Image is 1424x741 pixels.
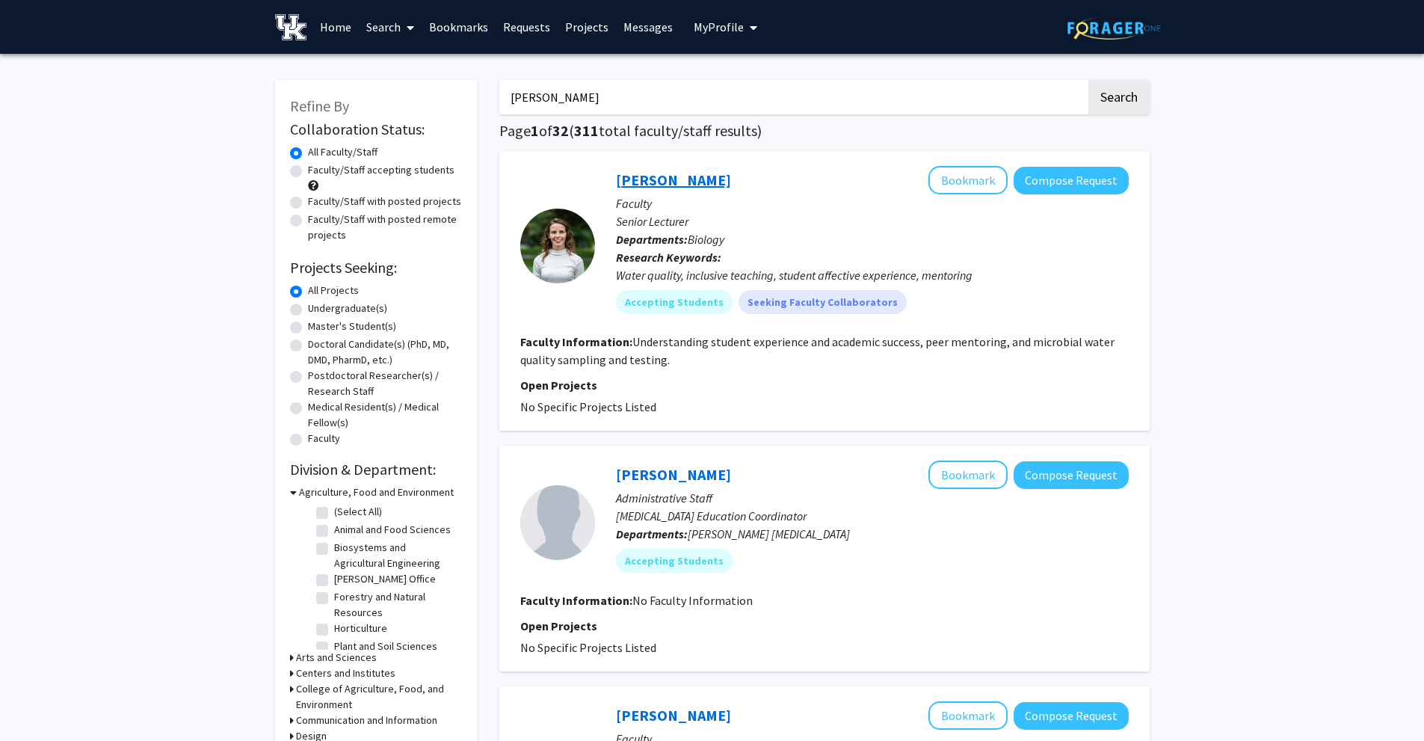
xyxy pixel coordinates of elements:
[499,80,1086,114] input: Search Keywords
[296,713,437,728] h3: Communication and Information
[616,526,688,541] b: Departments:
[531,121,539,140] span: 1
[334,504,382,520] label: (Select All)
[616,290,733,314] mat-chip: Accepting Students
[296,650,377,665] h3: Arts and Sciences
[1014,167,1129,194] button: Compose Request to Erin Richard
[308,212,462,243] label: Faculty/Staff with posted remote projects
[290,259,462,277] h2: Projects Seeking:
[558,1,616,53] a: Projects
[334,540,458,571] label: Biosystems and Agricultural Engineering
[616,212,1129,230] p: Senior Lecturer
[1014,461,1129,489] button: Compose Request to Erin Oakley
[296,681,462,713] h3: College of Agriculture, Food, and Environment
[334,571,436,587] label: [PERSON_NAME] Office
[308,336,462,368] label: Doctoral Candidate(s) (PhD, MD, DMD, PharmD, etc.)
[616,194,1129,212] p: Faculty
[928,166,1008,194] button: Add Erin Richard to Bookmarks
[308,194,461,209] label: Faculty/Staff with posted projects
[520,617,1129,635] p: Open Projects
[334,589,458,621] label: Forestry and Natural Resources
[290,461,462,479] h2: Division & Department:
[299,485,454,500] h3: Agriculture, Food and Environment
[574,121,599,140] span: 311
[552,121,569,140] span: 32
[616,250,721,265] b: Research Keywords:
[688,232,724,247] span: Biology
[739,290,907,314] mat-chip: Seeking Faculty Collaborators
[1014,702,1129,730] button: Compose Request to Erin Hester
[359,1,422,53] a: Search
[496,1,558,53] a: Requests
[422,1,496,53] a: Bookmarks
[616,1,680,53] a: Messages
[616,706,731,725] a: [PERSON_NAME]
[520,376,1129,394] p: Open Projects
[308,431,340,446] label: Faculty
[520,640,656,655] span: No Specific Projects Listed
[520,334,1115,367] fg-read-more: Understanding student experience and academic success, peer mentoring, and microbial water qualit...
[616,507,1129,525] p: [MEDICAL_DATA] Education Coordinator
[290,120,462,138] h2: Collaboration Status:
[928,701,1008,730] button: Add Erin Hester to Bookmarks
[308,319,396,334] label: Master's Student(s)
[694,19,744,34] span: My Profile
[616,266,1129,284] div: Water quality, inclusive teaching, student affective experience, mentoring
[275,14,307,40] img: University of Kentucky Logo
[1067,16,1161,40] img: ForagerOne Logo
[616,489,1129,507] p: Administrative Staff
[312,1,359,53] a: Home
[11,674,64,730] iframe: Chat
[520,334,632,349] b: Faculty Information:
[334,639,437,654] label: Plant and Soil Sciences
[616,232,688,247] b: Departments:
[308,368,462,399] label: Postdoctoral Researcher(s) / Research Staff
[334,621,387,636] label: Horticulture
[616,549,733,573] mat-chip: Accepting Students
[308,399,462,431] label: Medical Resident(s) / Medical Fellow(s)
[616,170,731,189] a: [PERSON_NAME]
[308,283,359,298] label: All Projects
[1088,80,1150,114] button: Search
[520,593,632,608] b: Faculty Information:
[334,522,451,538] label: Animal and Food Sciences
[308,301,387,316] label: Undergraduate(s)
[290,96,349,115] span: Refine By
[632,593,753,608] span: No Faculty Information
[296,665,395,681] h3: Centers and Institutes
[688,526,850,541] span: [PERSON_NAME] [MEDICAL_DATA]
[520,399,656,414] span: No Specific Projects Listed
[928,461,1008,489] button: Add Erin Oakley to Bookmarks
[616,465,731,484] a: [PERSON_NAME]
[308,144,377,160] label: All Faculty/Staff
[308,162,454,178] label: Faculty/Staff accepting students
[499,122,1150,140] h1: Page of ( total faculty/staff results)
